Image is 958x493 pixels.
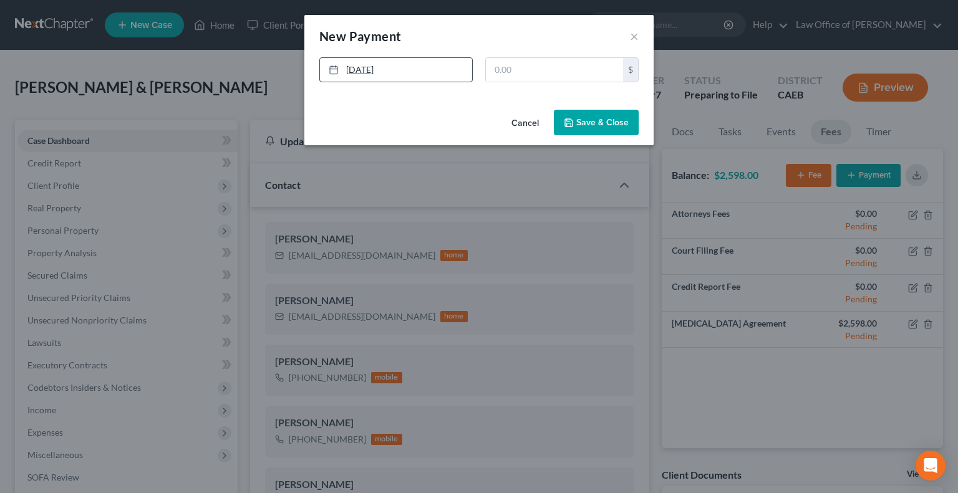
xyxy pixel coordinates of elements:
button: Save & Close [554,110,639,136]
span: New Payment [319,29,401,44]
button: Cancel [501,111,549,136]
a: [DATE] [320,58,472,82]
input: 0.00 [486,58,623,82]
div: $ [623,58,638,82]
div: Open Intercom Messenger [916,451,946,481]
button: × [630,29,639,44]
